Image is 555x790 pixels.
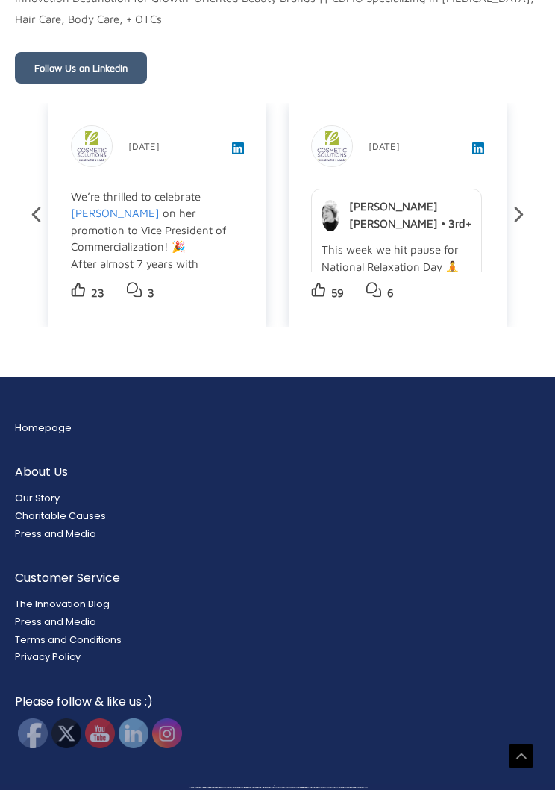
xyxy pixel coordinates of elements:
a: Press and Media [15,527,96,540]
a: Privacy Policy [15,651,81,663]
img: sk-post-userpic [312,126,352,166]
img: Facebook [18,718,48,748]
h2: About Us [15,463,540,481]
a: View post on LinkedIn [232,144,244,157]
p: 3 [148,283,154,304]
a: Charitable Causes [15,510,106,522]
a: [PERSON_NAME] [71,207,160,219]
div: Copyright © 2025 [15,786,540,787]
div: We’re thrilled to celebrate on her promotion to Vice President of Commercialization! 🎉 After almo... [71,189,242,508]
nav: Customer Service [15,595,540,666]
a: Our Story [15,492,60,504]
img: sk-shared-userpic [322,200,339,231]
a: Homepage [15,421,72,434]
p: [PERSON_NAME] [PERSON_NAME] • 3rd+ [349,198,472,232]
a: View post on LinkedIn [472,144,484,157]
nav: About Us [15,489,540,542]
p: 23 [91,283,104,304]
p: 6 [387,283,394,304]
p: 59 [331,283,344,304]
div: This week we hit pause for National Relaxation Day 🧘✨ Our team did a little Take 5” breather + so... [322,242,469,595]
a: Follow Us on LinkedIn [15,52,147,84]
a: Terms and Conditions [15,633,122,646]
div: All material on this Website, including design, text, images, logos and sounds, are owned by Cosm... [15,787,540,789]
img: Twitter [51,718,81,748]
h2: Customer Service [15,569,540,587]
p: [DATE] [369,137,400,155]
h2: Please follow & like us :) [15,693,540,711]
p: [DATE] [128,137,160,155]
a: The Innovation Blog [15,598,110,610]
nav: Menu [15,419,540,437]
a: Press and Media [15,615,96,628]
img: sk-post-userpic [72,126,112,166]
